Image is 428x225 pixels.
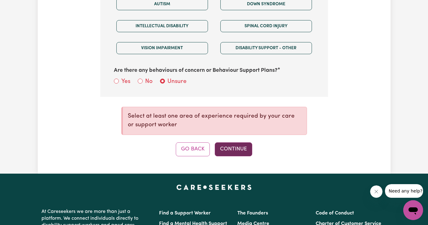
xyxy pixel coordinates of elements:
[145,77,153,86] label: No
[167,77,187,86] label: Unsure
[370,185,383,198] iframe: Close message
[220,42,312,54] button: Disability support - Other
[176,142,210,156] button: Go Back
[215,142,252,156] button: Continue
[220,20,312,32] button: Spinal cord injury
[159,211,211,216] a: Find a Support Worker
[237,211,268,216] a: The Founders
[116,42,208,54] button: Vision impairment
[316,211,354,216] a: Code of Conduct
[385,184,423,198] iframe: Message from company
[114,67,278,75] label: Are there any behaviours of concern or Behaviour Support Plans?
[128,112,302,130] p: Select at least one area of experience required by your care or support worker
[116,20,208,32] button: Intellectual Disability
[121,77,130,86] label: Yes
[176,185,252,190] a: Careseekers home page
[403,200,423,220] iframe: Button to launch messaging window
